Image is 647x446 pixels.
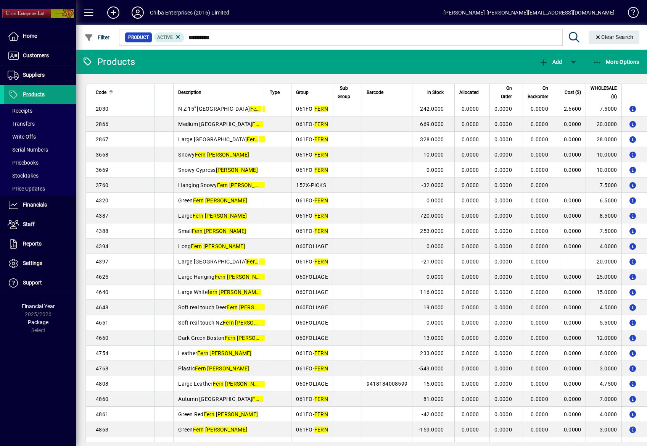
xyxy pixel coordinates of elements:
em: FERN [314,350,328,356]
em: [PERSON_NAME] [237,335,279,341]
span: 4625 [96,274,108,280]
span: 060FOLIAGE [296,304,328,310]
td: 6.5000 [586,193,621,208]
span: Price Updates [8,186,45,192]
span: 0.0000 [531,243,548,249]
span: 0.0000 [462,213,479,219]
td: 7.0000 [586,391,621,407]
em: [PERSON_NAME] [209,350,251,356]
td: 6.0000 [586,346,621,361]
span: 0.0000 [531,304,548,310]
span: Sub Group [338,84,350,101]
td: 0.0000 [559,361,586,376]
span: 061FO- [296,228,328,234]
span: More Options [593,59,639,65]
span: 061FO- [296,167,328,173]
span: 0.0000 [494,274,512,280]
em: [PERSON_NAME] [265,121,307,127]
span: 4394 [96,243,108,249]
a: Transfers [4,117,76,130]
span: 0.0000 [427,243,444,249]
a: Pricebooks [4,156,76,169]
span: 4388 [96,228,108,234]
em: Fern [213,381,224,387]
button: More Options [591,55,641,69]
td: 0.0000 [559,300,586,315]
span: 4640 [96,289,108,295]
span: Stocktakes [8,173,39,179]
span: Leather [178,350,251,356]
span: WHOLESALE ($) [591,84,617,101]
span: 0.0000 [494,121,512,127]
div: On Backorder [528,84,555,101]
td: 7.5000 [586,223,621,239]
span: 060FOLIAGE [296,289,328,295]
span: 061FO- [296,259,328,265]
span: Pricebooks [8,160,39,166]
span: 81.0000 [423,396,444,402]
span: Hanging Snowy [178,182,271,188]
a: Price Updates [4,182,76,195]
button: Add [101,6,126,19]
span: 0.0000 [427,167,444,173]
span: 4660 [96,335,108,341]
span: 0.0000 [462,289,479,295]
em: FERN [314,228,328,234]
span: 0.0000 [494,350,512,356]
span: -549.0000 [418,365,444,372]
span: Customers [23,52,49,58]
span: Support [23,280,42,286]
td: 10.0000 [586,162,621,178]
em: Fern [193,197,204,204]
span: Soft real touch NZ [178,320,277,326]
td: 3.0000 [586,361,621,376]
span: 0.0000 [494,365,512,372]
span: N Z 15" [GEOGRAPHIC_DATA] w/Koru [178,106,323,112]
span: Products [23,91,45,97]
a: Receipts [4,104,76,117]
span: Medium [GEOGRAPHIC_DATA] [178,121,307,127]
span: 0.0000 [531,106,548,112]
span: 0.0000 [531,121,548,127]
em: [PERSON_NAME] [205,213,247,219]
em: Fern [247,259,258,265]
td: 28.0000 [586,132,621,147]
span: Snowy [178,152,249,158]
span: Package [28,319,48,325]
span: 0.0000 [462,350,479,356]
span: 061FO- [296,121,328,127]
em: [PERSON_NAME] [262,106,304,112]
span: 4648 [96,304,108,310]
span: 0.0000 [462,228,479,234]
span: 0.0000 [494,289,512,295]
span: 061FO- [296,152,328,158]
div: Group [296,88,328,97]
em: [PERSON_NAME] [259,136,301,142]
a: Customers [4,46,76,65]
span: Long [178,243,245,249]
div: Allocated [459,88,486,97]
em: fern [208,289,217,295]
span: 4387 [96,213,108,219]
em: Fern [227,304,238,310]
span: Snowy Cypress [178,167,258,173]
span: 061FO- [296,197,328,204]
em: [PERSON_NAME] [265,396,307,402]
span: Plastic [178,365,249,372]
span: 0.0000 [462,396,479,402]
em: FERN [314,396,328,402]
span: 0.0000 [531,381,548,387]
em: [PERSON_NAME] [229,182,271,188]
span: 0.0000 [531,259,548,265]
span: Type [270,88,280,97]
em: Fern [247,136,258,142]
em: Fern [193,213,204,219]
span: 061FO- [296,396,328,402]
div: [PERSON_NAME] [PERSON_NAME][EMAIL_ADDRESS][DOMAIN_NAME] [443,6,615,19]
td: 15.0000 [586,284,621,300]
a: Financials [4,196,76,215]
span: 0.0000 [494,136,512,142]
span: Filter [84,34,110,40]
span: 0.0000 [531,182,548,188]
em: Fern [252,396,263,402]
